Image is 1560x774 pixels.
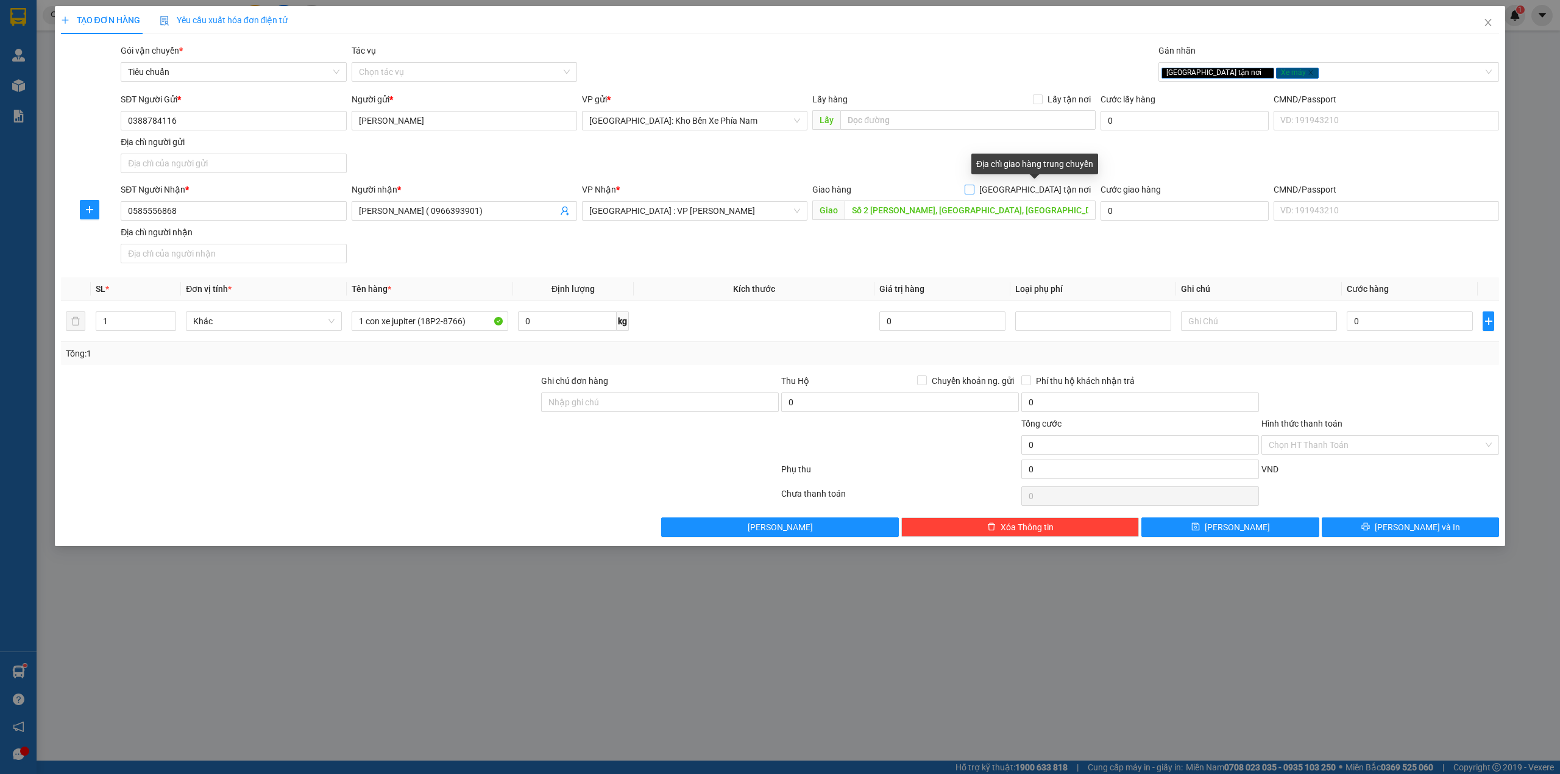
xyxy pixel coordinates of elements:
[812,201,845,220] span: Giao
[1274,183,1499,196] div: CMND/Passport
[1191,522,1200,532] span: save
[1322,517,1500,537] button: printer[PERSON_NAME] và In
[733,284,775,294] span: Kích thước
[121,135,346,149] div: Địa chỉ người gửi
[66,347,601,360] div: Tổng: 1
[589,112,800,130] span: Nha Trang: Kho Bến Xe Phía Nam
[1158,46,1196,55] label: Gán nhãn
[812,94,848,104] span: Lấy hàng
[186,284,232,294] span: Đơn vị tính
[617,311,629,331] span: kg
[106,26,224,48] span: CÔNG TY TNHH CHUYỂN PHÁT NHANH BẢO AN
[1010,277,1176,301] th: Loại phụ phí
[61,16,69,24] span: plus
[1101,185,1161,194] label: Cước giao hàng
[1043,93,1096,106] span: Lấy tận nơi
[1176,277,1342,301] th: Ghi chú
[121,93,346,106] div: SĐT Người Gửi
[971,154,1098,174] div: Địa chỉ giao hàng trung chuyển
[1261,464,1278,474] span: VND
[879,284,924,294] span: Giá trị hàng
[81,5,241,22] strong: PHIẾU DÁN LÊN HÀNG
[781,376,809,386] span: Thu Hộ
[840,110,1096,130] input: Dọc đường
[812,110,840,130] span: Lấy
[582,185,616,194] span: VP Nhận
[352,183,577,196] div: Người nhận
[901,517,1139,537] button: deleteXóa Thông tin
[5,26,93,48] span: [PHONE_NUMBER]
[1483,18,1493,27] span: close
[352,311,508,331] input: VD: Bàn, Ghế
[61,15,140,25] span: TẠO ĐƠN HÀNG
[96,284,105,294] span: SL
[1205,520,1270,534] span: [PERSON_NAME]
[128,63,339,81] span: Tiêu chuẩn
[121,244,346,263] input: Địa chỉ của người nhận
[1101,111,1269,130] input: Cước lấy hàng
[589,202,800,220] span: Đà Nẵng : VP Thanh Khê
[160,16,169,26] img: icon
[352,93,577,106] div: Người gửi
[1308,69,1314,76] span: close
[1483,316,1494,326] span: plus
[121,225,346,239] div: Địa chỉ người nhận
[34,26,65,37] strong: CSKH:
[1101,201,1269,221] input: Cước giao hàng
[987,522,996,532] span: delete
[541,376,608,386] label: Ghi chú đơn hàng
[1021,419,1062,428] span: Tổng cước
[661,517,899,537] button: [PERSON_NAME]
[5,84,76,94] span: 16:17:33 [DATE]
[121,154,346,173] input: Địa chỉ của người gửi
[551,284,595,294] span: Định lượng
[1263,69,1269,76] span: close
[1161,68,1274,79] span: [GEOGRAPHIC_DATA] tận nơi
[1347,284,1389,294] span: Cước hàng
[812,185,851,194] span: Giao hàng
[1031,374,1140,388] span: Phí thu hộ khách nhận trả
[1375,520,1460,534] span: [PERSON_NAME] và In
[1261,419,1342,428] label: Hình thức thanh toán
[748,520,813,534] span: [PERSON_NAME]
[780,487,1020,508] div: Chưa thanh toán
[1141,517,1319,537] button: save[PERSON_NAME]
[1101,94,1155,104] label: Cước lấy hàng
[927,374,1019,388] span: Chuyển khoản ng. gửi
[845,201,1096,220] input: Dọc đường
[352,284,391,294] span: Tên hàng
[780,463,1020,484] div: Phụ thu
[1274,93,1499,106] div: CMND/Passport
[1001,520,1054,534] span: Xóa Thông tin
[1181,311,1337,331] input: Ghi Chú
[66,311,85,331] button: delete
[80,200,99,219] button: plus
[974,183,1096,196] span: [GEOGRAPHIC_DATA] tận nơi
[80,205,99,215] span: plus
[1276,68,1319,79] span: Xe máy
[121,183,346,196] div: SĐT Người Nhận
[879,311,1005,331] input: 0
[121,46,183,55] span: Gói vận chuyển
[1483,311,1494,331] button: plus
[193,312,335,330] span: Khác
[5,65,187,82] span: Mã đơn: BXPN1508250005
[582,93,807,106] div: VP gửi
[1471,6,1505,40] button: Close
[560,206,570,216] span: user-add
[352,46,376,55] label: Tác vụ
[1361,522,1370,532] span: printer
[541,392,779,412] input: Ghi chú đơn hàng
[160,15,288,25] span: Yêu cầu xuất hóa đơn điện tử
